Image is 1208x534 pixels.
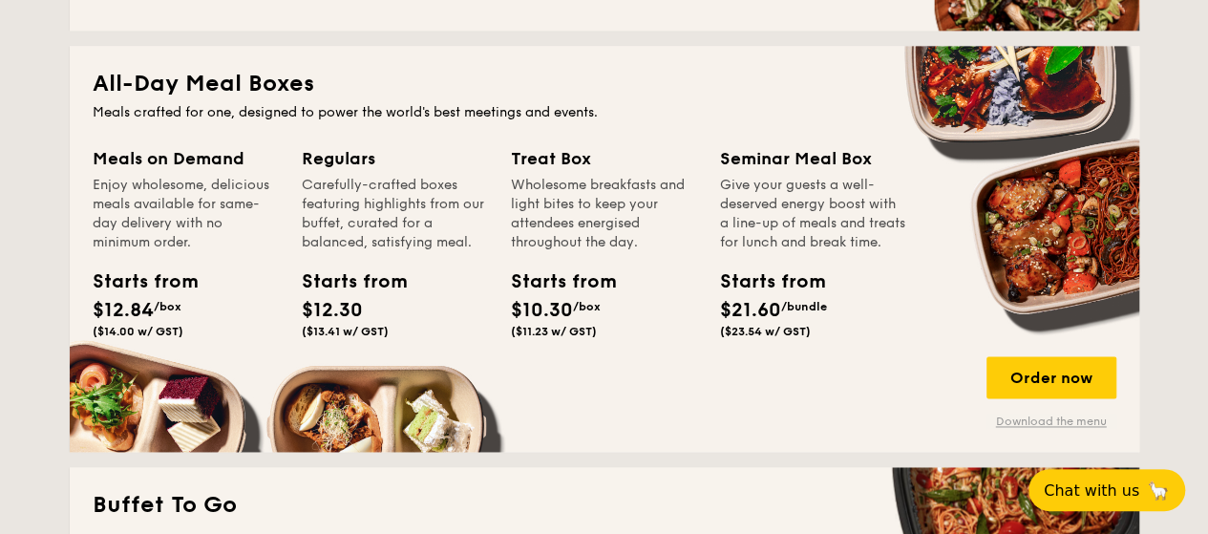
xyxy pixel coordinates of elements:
span: $10.30 [511,299,573,322]
div: Starts from [93,267,179,296]
div: Meals on Demand [93,145,279,172]
a: Download the menu [986,414,1116,429]
div: Meals crafted for one, designed to power the world's best meetings and events. [93,103,1116,122]
div: Starts from [720,267,806,296]
span: $21.60 [720,299,781,322]
span: Chat with us [1044,481,1139,500]
span: ($14.00 w/ GST) [93,325,183,338]
div: Give your guests a well-deserved energy boost with a line-up of meals and treats for lunch and br... [720,176,906,252]
span: /bundle [781,300,827,313]
span: ($11.23 w/ GST) [511,325,597,338]
div: Starts from [302,267,388,296]
span: /box [573,300,601,313]
span: ($23.54 w/ GST) [720,325,811,338]
span: $12.30 [302,299,363,322]
div: Treat Box [511,145,697,172]
div: Wholesome breakfasts and light bites to keep your attendees energised throughout the day. [511,176,697,252]
div: Regulars [302,145,488,172]
h2: Buffet To Go [93,490,1116,521]
span: 🦙 [1147,480,1170,502]
div: Enjoy wholesome, delicious meals available for same-day delivery with no minimum order. [93,176,279,252]
span: $12.84 [93,299,154,322]
span: /box [154,300,181,313]
h2: All-Day Meal Boxes [93,69,1116,99]
span: ($13.41 w/ GST) [302,325,389,338]
button: Chat with us🦙 [1028,469,1185,511]
div: Starts from [511,267,597,296]
div: Carefully-crafted boxes featuring highlights from our buffet, curated for a balanced, satisfying ... [302,176,488,252]
div: Seminar Meal Box [720,145,906,172]
div: Order now [986,356,1116,398]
